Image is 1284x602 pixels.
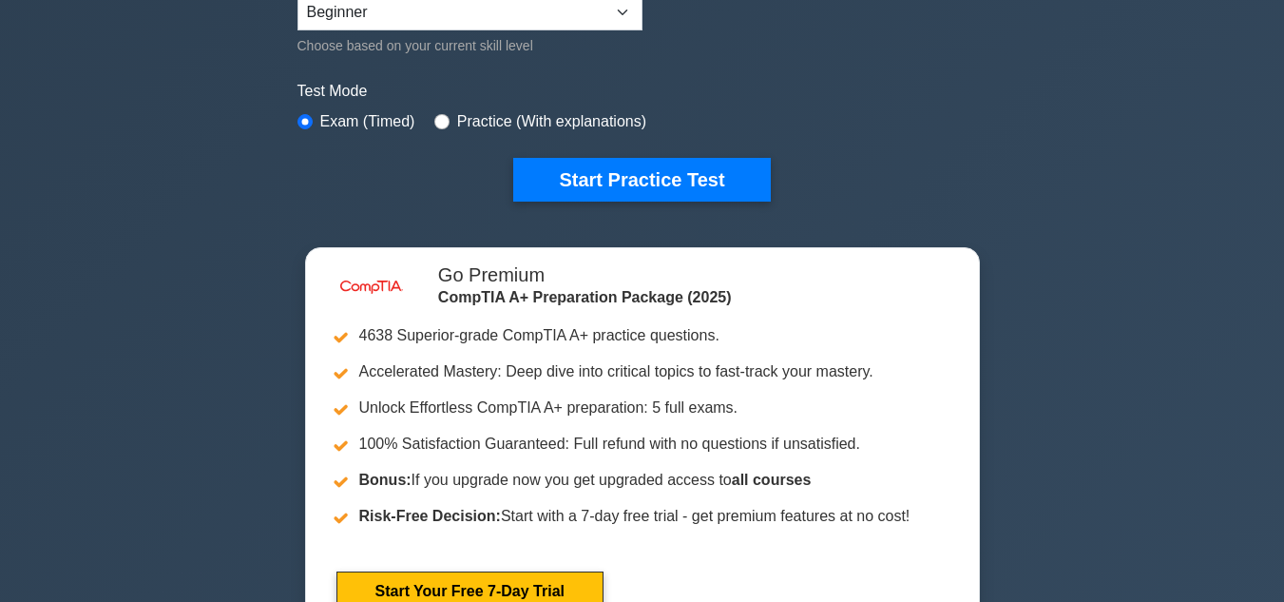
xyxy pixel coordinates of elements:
[457,110,646,133] label: Practice (With explanations)
[513,158,770,202] button: Start Practice Test
[297,34,642,57] div: Choose based on your current skill level
[320,110,415,133] label: Exam (Timed)
[297,80,987,103] label: Test Mode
